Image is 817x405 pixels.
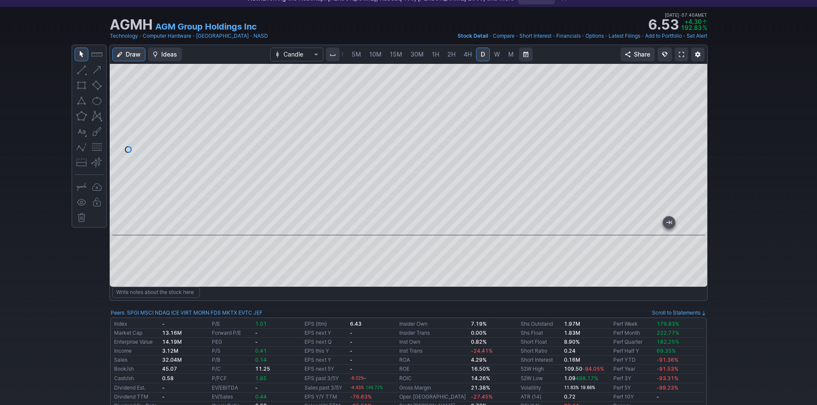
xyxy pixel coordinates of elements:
a: AGM Group Holdings Inc [155,21,257,33]
span: Stock Detail [458,33,488,39]
b: 8.90% [564,339,580,345]
small: 11.83% 19.86% [564,385,595,390]
b: - [657,393,659,400]
button: Measure [90,48,104,61]
span: -76.63% [350,393,372,400]
b: - [350,357,353,363]
td: ROA [398,356,469,365]
a: Compare [493,32,515,40]
a: [GEOGRAPHIC_DATA] [196,32,249,40]
a: M [504,48,518,61]
a: Options [585,32,604,40]
button: Fibonacci retracements [90,140,104,154]
a: D [476,48,490,61]
a: Set Alert [687,32,707,40]
span: -4.43% [350,385,364,390]
td: Perf Year [612,365,655,374]
a: EVTC [238,309,252,317]
td: EPS (ttm) [303,320,348,329]
button: Hide drawings [75,195,88,209]
a: Short Interest [521,357,553,363]
span: 30M [410,51,424,58]
span: 179.83% [657,321,679,327]
button: Remove all drawings [75,211,88,225]
a: Computer Hardware [143,32,191,40]
span: 0.41 [255,348,267,354]
a: MKTX [222,309,237,317]
button: Polygon [75,109,88,123]
b: 109.50 [564,366,604,372]
td: Cash/sh [112,374,160,383]
b: - [162,384,165,391]
span: -27.45% [471,393,493,400]
b: 45.07 [162,366,177,372]
b: 11.25 [255,366,270,372]
b: 1.09 [564,375,598,381]
b: - [350,339,353,345]
span: -93.31% [657,375,678,381]
td: Inst Trans [398,347,469,356]
td: Insider Own [398,320,469,329]
a: 30M [407,48,428,61]
span: -94.05% [582,366,604,372]
b: 16.50% [471,366,490,372]
button: Rectangle [75,78,88,92]
td: Perf Quarter [612,338,655,347]
a: 1H [428,48,443,61]
a: NDAQ [155,309,170,317]
a: VIRT [181,309,192,317]
button: Drawings autosave: Off [90,180,104,194]
b: 0.24 [564,348,576,354]
td: Index [112,320,160,329]
a: Scroll to Statements [652,309,706,316]
span: -91.36% [657,357,678,363]
td: Perf Week [612,320,655,329]
span: Candle [283,50,310,59]
a: Latest Filings [609,32,640,40]
span: Latest Filings [609,33,640,39]
a: 0.16M [564,357,580,363]
a: 4H [460,48,476,61]
b: 6.43 [350,321,362,327]
span: 192.83 [681,24,702,31]
td: EV/Sales [210,393,253,402]
a: 2H [443,48,459,61]
td: EPS past 3/5Y [303,374,348,383]
a: ICE [171,309,179,317]
td: Market Cap [112,329,160,338]
span: 498.17% [576,375,598,381]
b: 32.04M [162,357,182,363]
td: Dividend Est. [112,383,160,393]
span: 0.44 [255,393,267,400]
td: Shs Float [519,329,562,338]
span: • [516,32,519,40]
span: • [582,32,585,40]
span: • [683,32,686,40]
button: Mouse [75,48,88,61]
span: 222.77% [657,330,679,336]
button: Draw [112,48,145,61]
td: P/S [210,347,253,356]
b: 0.82% [471,339,487,345]
span: • [139,32,142,40]
span: -99.23% [657,384,678,391]
td: EPS next 5Y [303,365,348,374]
button: Ideas [148,48,182,61]
td: EPS Y/Y TTM [303,393,348,402]
button: Elliott waves [75,140,88,154]
span: -8.02% [350,376,364,381]
span: % [702,24,707,31]
a: W [490,48,504,61]
a: SPGI [127,309,139,317]
td: Oper. [GEOGRAPHIC_DATA] [398,393,469,402]
td: 52W High [519,365,562,374]
button: Drawing mode: Single [75,180,88,194]
td: Perf Half Y [612,347,655,356]
td: Perf 5Y [612,383,655,393]
span: 4H [464,51,472,58]
span: -91.53% [657,366,678,372]
td: P/E [210,320,253,329]
td: EPS next Y [303,356,348,365]
h1: AGMH [110,18,153,32]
